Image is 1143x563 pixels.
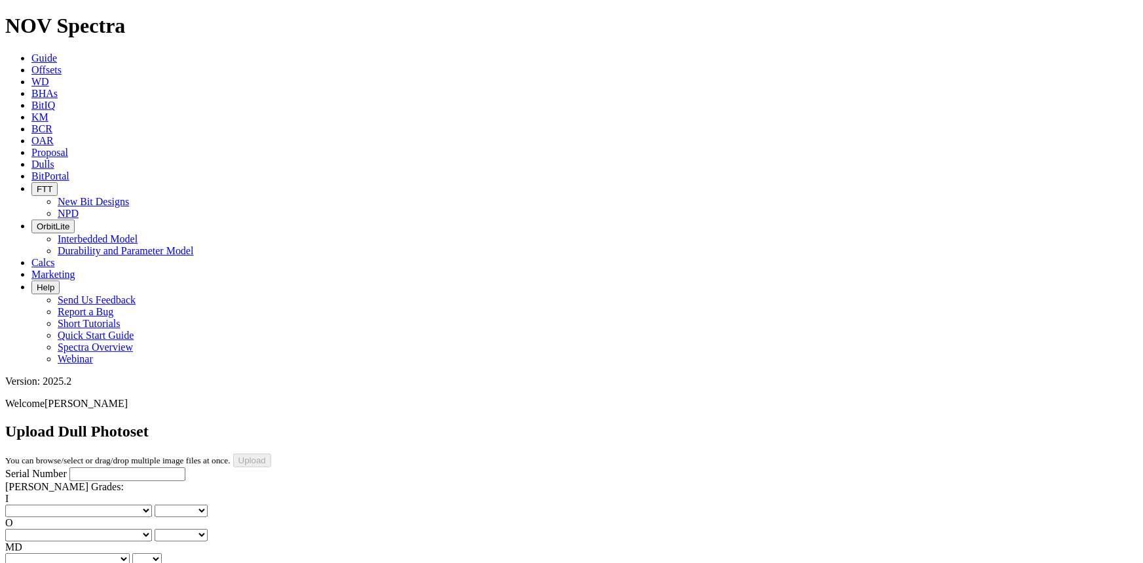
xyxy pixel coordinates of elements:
a: Durability and Parameter Model [58,245,194,256]
span: Help [37,282,54,292]
a: Short Tutorials [58,318,121,329]
button: FTT [31,182,58,196]
a: BitIQ [31,100,55,111]
div: [PERSON_NAME] Grades: [5,481,1138,493]
label: MD [5,541,22,553]
a: New Bit Designs [58,196,129,207]
a: Dulls [31,159,54,170]
a: Marketing [31,269,75,280]
button: Help [31,281,60,294]
p: Welcome [5,398,1138,410]
a: NPD [58,208,79,219]
a: Report a Bug [58,306,113,317]
a: Quick Start Guide [58,330,134,341]
a: Spectra Overview [58,341,133,353]
small: You can browse/select or drag/drop multiple image files at once. [5,456,231,465]
a: KM [31,111,48,123]
button: OrbitLite [31,220,75,233]
a: Offsets [31,64,62,75]
a: Interbedded Model [58,233,138,244]
h1: NOV Spectra [5,14,1138,38]
div: Version: 2025.2 [5,376,1138,387]
label: O [5,517,13,528]
a: BHAs [31,88,58,99]
span: OrbitLite [37,222,69,231]
span: FTT [37,184,52,194]
a: BCR [31,123,52,134]
a: OAR [31,135,54,146]
a: Webinar [58,353,93,364]
a: Guide [31,52,57,64]
label: Serial Number [5,468,67,479]
a: Proposal [31,147,68,158]
h2: Upload Dull Photoset [5,423,1138,440]
a: Send Us Feedback [58,294,136,305]
a: WD [31,76,49,87]
label: I [5,493,9,504]
input: Upload [233,454,271,467]
a: Calcs [31,257,55,268]
a: BitPortal [31,170,69,182]
span: [PERSON_NAME] [45,398,128,409]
